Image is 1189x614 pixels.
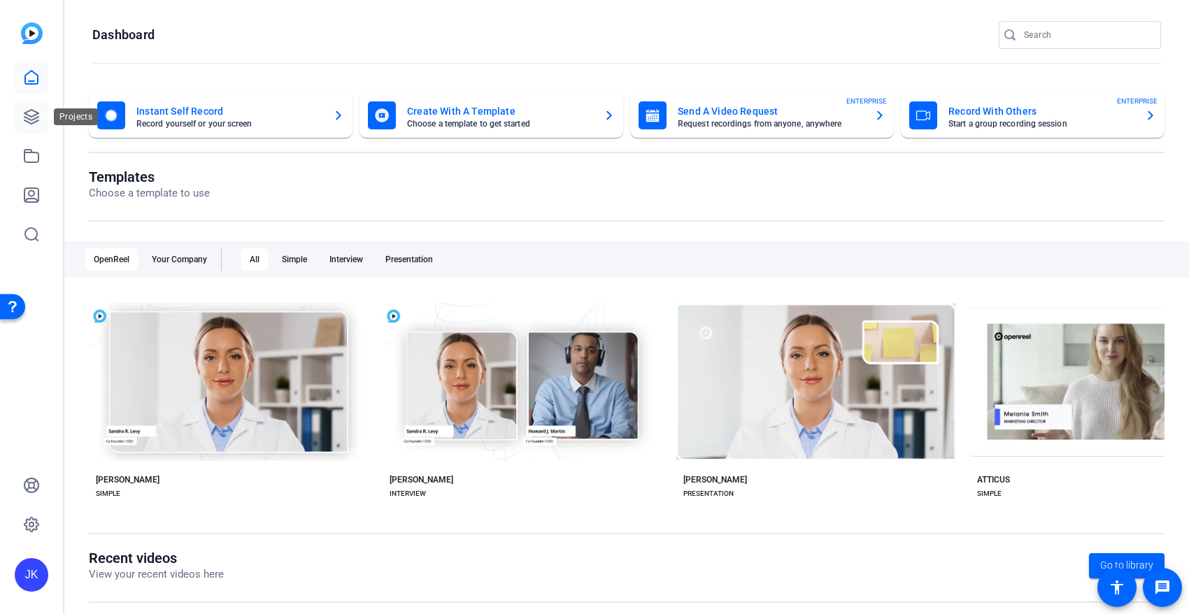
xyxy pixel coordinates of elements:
[96,488,120,499] div: SIMPLE
[89,169,210,185] h1: Templates
[1117,96,1158,106] span: ENTERPRISE
[15,558,48,592] div: JK
[1109,579,1125,596] mat-icon: accessibility
[136,103,322,120] mat-card-title: Instant Self Record
[407,103,592,120] mat-card-title: Create With A Template
[85,248,138,271] div: OpenReel
[948,103,1134,120] mat-card-title: Record With Others
[359,93,623,138] button: Create With A TemplateChoose a template to get started
[321,248,371,271] div: Interview
[89,93,353,138] button: Instant Self RecordRecord yourself or your screen
[143,248,215,271] div: Your Company
[273,248,315,271] div: Simple
[96,474,159,485] div: [PERSON_NAME]
[89,550,224,566] h1: Recent videos
[846,96,887,106] span: ENTERPRISE
[407,120,592,128] mat-card-subtitle: Choose a template to get started
[683,474,747,485] div: [PERSON_NAME]
[241,248,268,271] div: All
[977,474,1010,485] div: ATTICUS
[377,248,441,271] div: Presentation
[630,93,894,138] button: Send A Video RequestRequest recordings from anyone, anywhereENTERPRISE
[901,93,1165,138] button: Record With OthersStart a group recording sessionENTERPRISE
[92,27,155,43] h1: Dashboard
[948,120,1134,128] mat-card-subtitle: Start a group recording session
[136,120,322,128] mat-card-subtitle: Record yourself or your screen
[678,103,863,120] mat-card-title: Send A Video Request
[683,488,734,499] div: PRESENTATION
[678,120,863,128] mat-card-subtitle: Request recordings from anyone, anywhere
[1154,579,1171,596] mat-icon: message
[977,488,1002,499] div: SIMPLE
[89,185,210,201] p: Choose a template to use
[1024,27,1150,43] input: Search
[54,108,98,125] div: Projects
[390,488,426,499] div: INTERVIEW
[21,22,43,44] img: blue-gradient.svg
[89,566,224,583] p: View your recent videos here
[1089,553,1165,578] a: Go to library
[1100,558,1153,573] span: Go to library
[390,474,453,485] div: [PERSON_NAME]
